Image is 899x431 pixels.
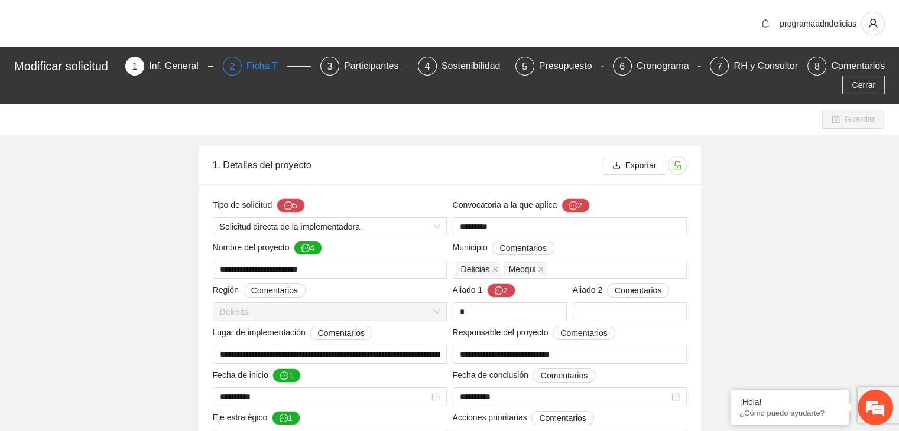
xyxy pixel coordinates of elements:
[194,6,222,34] div: Minimizar ventana de chat en vivo
[499,241,546,254] span: Comentarios
[717,61,722,71] span: 7
[807,57,885,76] div: 8Comentarios
[280,371,288,381] span: message
[625,159,657,172] span: Exportar
[734,57,817,76] div: RH y Consultores
[533,368,595,383] button: Fecha de conclusión
[504,262,547,276] span: Meoqui
[492,241,554,255] button: Municipio
[522,61,527,71] span: 5
[213,326,372,340] span: Lugar de implementación
[637,57,699,76] div: Cronograma
[453,241,554,255] span: Municipio
[244,283,306,298] button: Región
[453,368,596,383] span: Fecha de conclusión
[61,60,199,76] div: Chatee con nosotros ahora
[710,57,798,76] div: 7RH y Consultores
[272,411,300,425] button: Eje estratégico
[220,303,440,321] span: Delicias
[213,368,301,383] span: Fecha de inicio
[852,79,875,92] span: Cerrar
[607,283,669,298] button: Aliado 2
[213,148,603,182] div: 1. Detalles del proyecto
[780,19,856,28] span: programaadndelicias
[739,397,840,407] div: ¡Hola!
[619,61,625,71] span: 6
[495,286,503,296] span: message
[487,283,515,298] button: Aliado 1
[668,161,686,170] span: unlock
[6,298,225,339] textarea: Escriba su mensaje y pulse “Intro”
[539,412,586,425] span: Comentarios
[251,284,298,297] span: Comentarios
[613,57,701,76] div: 6Cronograma
[822,110,884,129] button: saveGuardar
[213,198,305,213] span: Tipo de solicitud
[573,283,670,298] span: Aliado 2
[424,61,430,71] span: 4
[553,326,615,340] button: Responsable del proyecto
[456,262,501,276] span: Delicias
[220,218,440,236] span: Solicitud directa de la implementadora
[668,156,687,175] button: unlock
[246,57,287,76] div: Ficha T
[492,266,498,272] span: close
[310,326,372,340] button: Lugar de implementación
[301,244,310,253] span: message
[125,57,213,76] div: 1Inf. General
[327,61,332,71] span: 3
[418,57,506,76] div: 4Sostenibilidad
[603,156,666,175] button: downloadExportar
[223,57,311,76] div: 2Ficha T
[739,409,840,417] p: ¿Cómo puedo ayudarte?
[756,14,775,33] button: bell
[515,57,603,76] div: 5Presupuesto
[861,12,885,35] button: user
[280,414,288,423] span: message
[272,368,301,383] button: Fecha de inicio
[294,241,322,255] button: Nombre del proyecto
[318,326,365,339] span: Comentarios
[213,241,323,255] span: Nombre del proyecto
[230,61,235,71] span: 2
[569,201,577,211] span: message
[539,57,602,76] div: Presupuesto
[132,61,138,71] span: 1
[538,266,544,272] span: close
[862,18,884,29] span: user
[615,284,661,297] span: Comentarios
[612,161,621,171] span: download
[69,145,163,265] span: Estamos en línea.
[344,57,408,76] div: Participantes
[814,61,820,71] span: 8
[284,201,293,211] span: message
[14,57,118,76] div: Modificar solicitud
[531,411,593,425] button: Acciones prioritarias
[320,57,408,76] div: 3Participantes
[757,19,774,28] span: bell
[453,326,615,340] span: Responsable del proyecto
[453,411,594,425] span: Acciones prioritarias
[277,198,305,213] button: Tipo de solicitud
[213,283,306,298] span: Región
[213,411,300,425] span: Eje estratégico
[453,283,515,298] span: Aliado 1
[461,263,490,276] span: Delicias
[560,326,607,339] span: Comentarios
[442,57,510,76] div: Sostenibilidad
[453,198,590,213] span: Convocatoria a la que aplica
[562,198,590,213] button: Convocatoria a la que aplica
[541,369,588,382] span: Comentarios
[149,57,208,76] div: Inf. General
[831,57,885,76] div: Comentarios
[842,76,885,94] button: Cerrar
[509,263,536,276] span: Meoqui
